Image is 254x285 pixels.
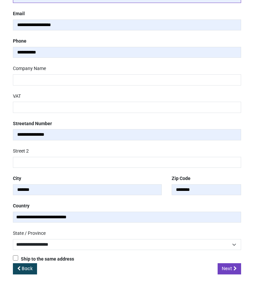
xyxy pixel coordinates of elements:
[13,91,21,102] label: VAT
[26,121,52,126] span: and Number
[13,173,21,184] label: City
[218,263,241,274] a: Next
[13,118,52,129] label: Street
[172,173,190,184] label: Zip Code
[13,63,46,74] label: Company Name
[13,200,29,212] label: Country
[13,36,26,47] label: Phone
[13,228,46,239] label: State / Province
[13,8,25,19] label: Email
[13,263,37,274] a: Back
[222,265,232,272] span: Next
[13,146,29,157] label: Street 2
[22,265,33,272] span: Back
[13,255,74,263] label: Ship to the same address
[13,255,18,261] input: Ship to the same address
